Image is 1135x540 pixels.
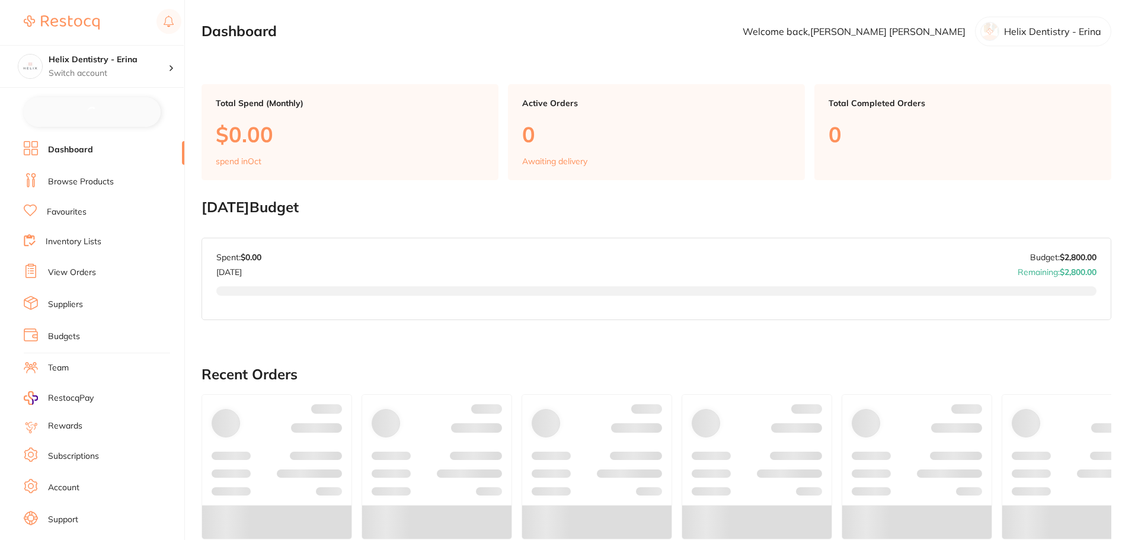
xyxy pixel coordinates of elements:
p: Budget: [1030,253,1096,262]
p: [DATE] [216,263,261,277]
a: View Orders [48,267,96,279]
a: Inventory Lists [46,236,101,248]
h2: Recent Orders [202,366,1111,383]
a: Account [48,482,79,494]
img: Helix Dentistry - Erina [18,55,42,78]
a: Active Orders0Awaiting delivery [508,84,805,180]
p: Remaining: [1018,263,1096,277]
img: RestocqPay [24,391,38,405]
strong: $0.00 [241,252,261,263]
strong: $2,800.00 [1060,267,1096,277]
strong: $2,800.00 [1060,252,1096,263]
p: Welcome back, [PERSON_NAME] [PERSON_NAME] [743,26,965,37]
h4: Helix Dentistry - Erina [49,54,168,66]
a: RestocqPay [24,391,94,405]
p: 0 [829,122,1097,146]
span: RestocqPay [48,392,94,404]
a: Total Completed Orders0 [814,84,1111,180]
a: Dashboard [48,144,93,156]
p: Active Orders [522,98,791,108]
a: Suppliers [48,299,83,311]
p: Switch account [49,68,168,79]
a: Rewards [48,420,82,432]
p: Total Completed Orders [829,98,1097,108]
p: $0.00 [216,122,484,146]
p: Spent: [216,253,261,262]
a: Browse Products [48,176,114,188]
p: Awaiting delivery [522,156,587,166]
img: Restocq Logo [24,15,100,30]
p: 0 [522,122,791,146]
p: Helix Dentistry - Erina [1004,26,1101,37]
h2: [DATE] Budget [202,199,1111,216]
a: Restocq Logo [24,9,100,36]
a: Support [48,514,78,526]
p: Total Spend (Monthly) [216,98,484,108]
p: spend in Oct [216,156,261,166]
a: Subscriptions [48,450,99,462]
h2: Dashboard [202,23,277,40]
a: Team [48,362,69,374]
a: Budgets [48,331,80,343]
a: Favourites [47,206,87,218]
a: Total Spend (Monthly)$0.00spend inOct [202,84,498,180]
